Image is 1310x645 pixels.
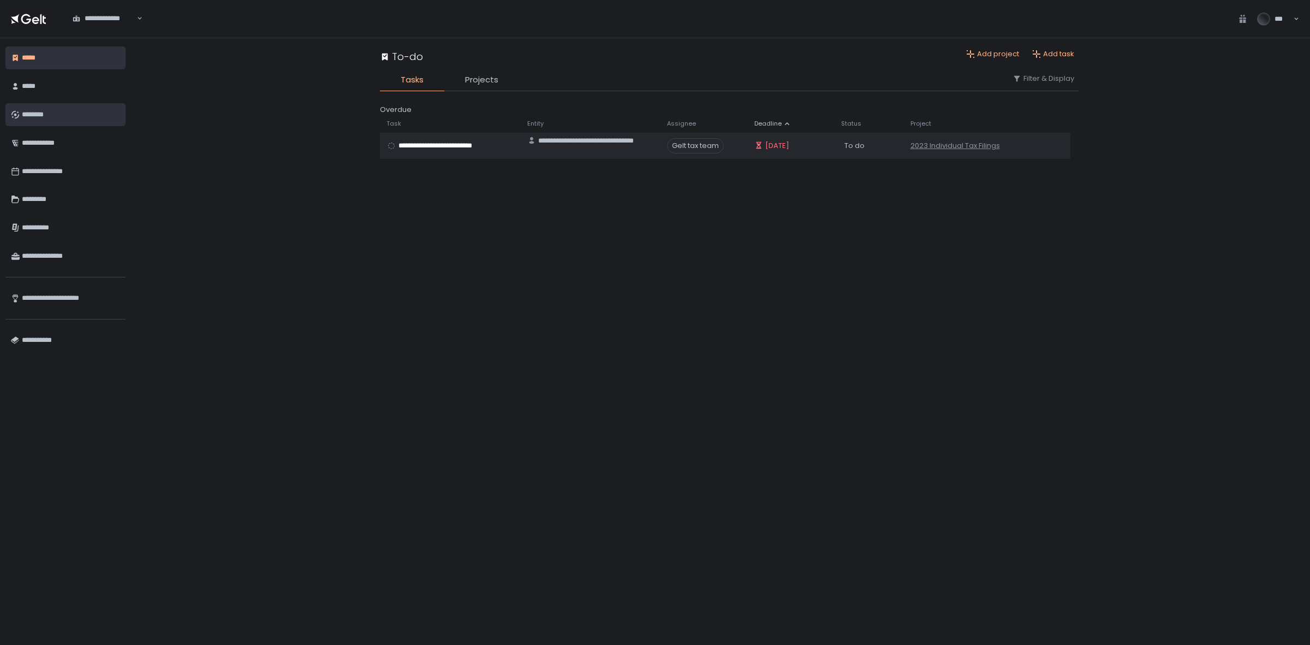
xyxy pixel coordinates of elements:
[841,120,861,128] span: Status
[465,74,498,86] span: Projects
[910,141,1000,151] a: 2023 Individual Tax Filings
[380,104,1079,115] div: Overdue
[1013,74,1074,84] button: Filter & Display
[527,120,544,128] span: Entity
[754,120,782,128] span: Deadline
[667,138,724,153] span: Gelt tax team
[401,74,424,86] span: Tasks
[65,7,142,30] div: Search for option
[386,120,401,128] span: Task
[910,120,931,128] span: Project
[844,141,865,151] span: To do
[966,49,1019,59] button: Add project
[667,120,696,128] span: Assignee
[1032,49,1074,59] button: Add task
[380,49,423,64] div: To-do
[765,141,789,151] span: [DATE]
